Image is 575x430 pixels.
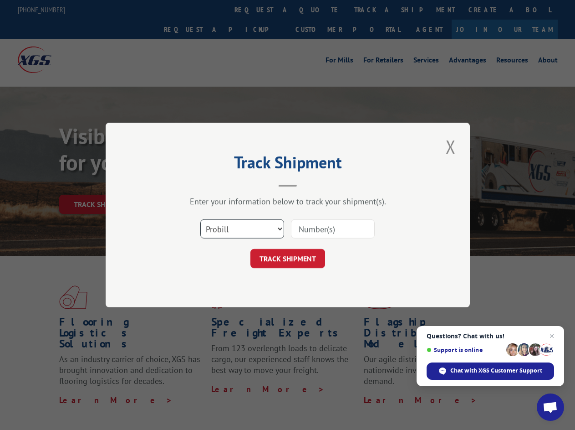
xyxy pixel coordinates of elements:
[537,394,564,421] a: Open chat
[151,156,424,173] h2: Track Shipment
[443,134,458,159] button: Close modal
[427,363,554,380] span: Chat with XGS Customer Support
[450,367,542,375] span: Chat with XGS Customer Support
[291,219,375,238] input: Number(s)
[427,332,554,340] span: Questions? Chat with us!
[427,347,503,353] span: Support is online
[151,196,424,207] div: Enter your information below to track your shipment(s).
[250,249,325,268] button: TRACK SHIPMENT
